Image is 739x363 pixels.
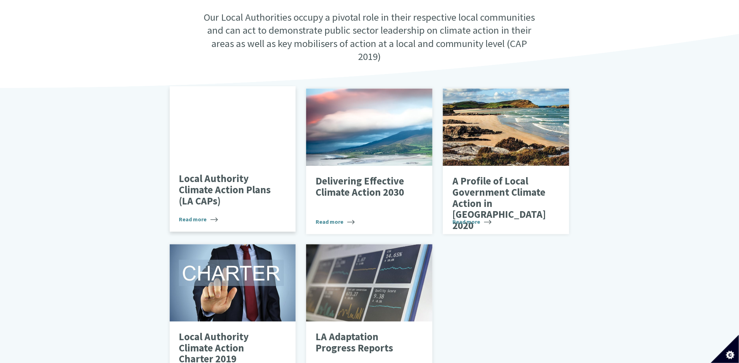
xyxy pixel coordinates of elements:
a: A Profile of Local Government Climate Action in [GEOGRAPHIC_DATA] 2020 Read more [443,89,569,235]
p: Local Authority Climate Action Plans (LA CAPs) [179,173,276,207]
button: Set cookie preferences [711,335,739,363]
span: Read more [316,217,355,226]
p: LA Adaptation Progress Reports [316,332,412,354]
a: Local Authority Climate Action Plans (LA CAPs) Read more [170,86,296,232]
a: Delivering Effective Climate Action 2030 Read more [306,89,432,235]
p: A Profile of Local Government Climate Action in [GEOGRAPHIC_DATA] 2020 [453,176,549,231]
span: Read more [453,217,492,226]
p: Delivering Effective Climate Action 2030 [316,176,412,198]
span: Read more [179,215,218,223]
p: Our Local Authorities occupy a pivotal role in their respective local communities and can act to ... [199,11,539,63]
